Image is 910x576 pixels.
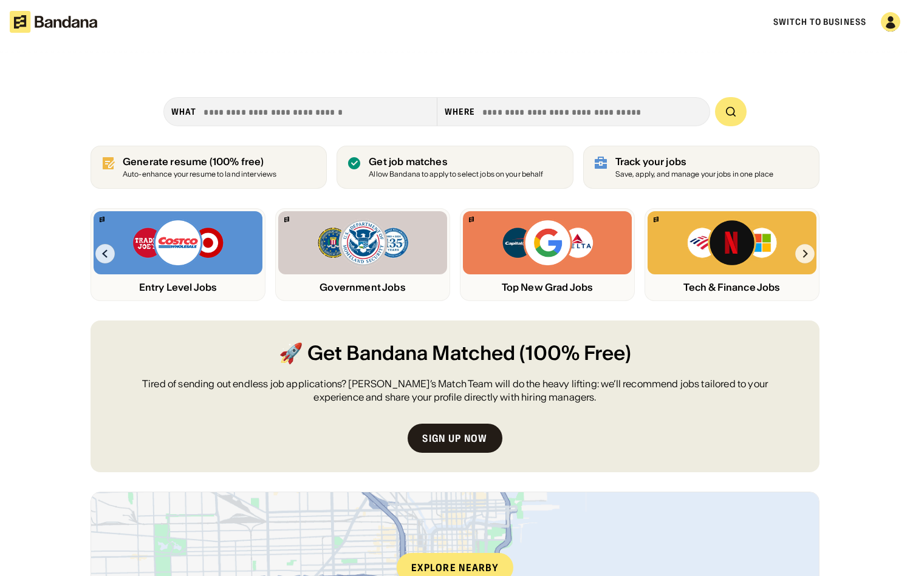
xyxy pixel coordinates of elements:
img: Trader Joe’s, Costco, Target logos [132,219,224,267]
div: Tired of sending out endless job applications? [PERSON_NAME]’s Match Team will do the heavy lifti... [120,377,790,404]
img: Bandana logo [100,217,104,222]
a: Bandana logoBank of America, Netflix, Microsoft logosTech & Finance Jobs [645,208,819,301]
img: Bandana logo [284,217,289,222]
div: Where [445,106,476,117]
div: Track your jobs [615,156,774,168]
div: Top New Grad Jobs [463,282,632,293]
img: Bandana logo [469,217,474,222]
a: Switch to Business [773,16,866,27]
img: Left Arrow [95,244,115,263]
a: Track your jobs Save, apply, and manage your jobs in one place [583,146,819,189]
span: (100% free) [210,155,264,168]
span: 🚀 Get Bandana Matched [279,340,515,367]
div: Government Jobs [278,282,447,293]
a: Generate resume (100% free)Auto-enhance your resume to land interviews [91,146,327,189]
img: Bandana logo [654,217,659,222]
div: Allow Bandana to apply to select jobs on your behalf [369,171,543,178]
img: FBI, DHS, MWRD logos [316,219,409,267]
a: Get job matches Allow Bandana to apply to select jobs on your behalf [337,146,573,189]
span: (100% Free) [519,340,631,367]
img: Bank of America, Netflix, Microsoft logos [686,219,778,267]
div: Sign up now [422,433,487,443]
a: Bandana logoTrader Joe’s, Costco, Target logosEntry Level Jobs [91,208,265,301]
div: Save, apply, and manage your jobs in one place [615,171,774,178]
img: Capital One, Google, Delta logos [501,219,594,267]
a: Bandana logoFBI, DHS, MWRD logosGovernment Jobs [275,208,450,301]
a: Sign up now [408,424,502,453]
img: Right Arrow [795,244,815,263]
div: Tech & Finance Jobs [648,282,816,293]
a: Bandana logoCapital One, Google, Delta logosTop New Grad Jobs [460,208,635,301]
div: what [171,106,196,117]
div: Generate resume [123,156,276,168]
div: Entry Level Jobs [94,282,262,293]
div: Auto-enhance your resume to land interviews [123,171,276,178]
div: Get job matches [369,156,543,168]
img: Bandana logotype [10,11,97,33]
